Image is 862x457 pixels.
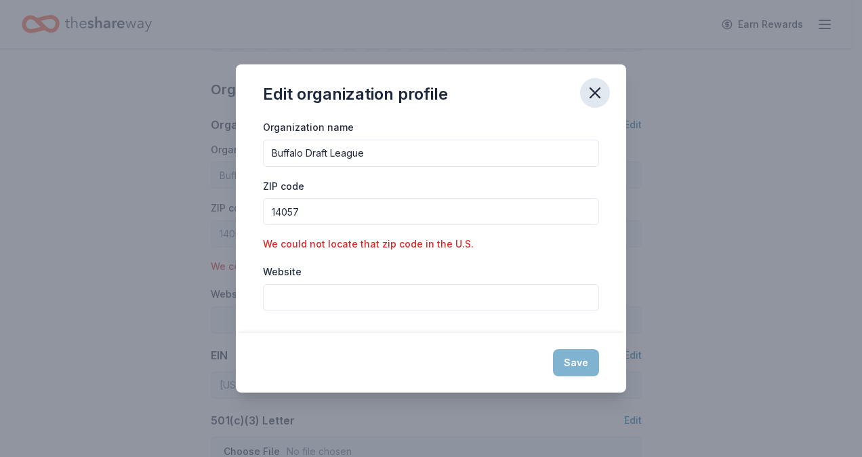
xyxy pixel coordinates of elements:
[263,121,354,134] label: Organization name
[263,198,599,225] input: 12345 (U.S. only)
[263,83,448,105] div: Edit organization profile
[263,236,599,252] div: We could not locate that zip code in the U.S.
[263,180,304,193] label: ZIP code
[263,265,302,279] label: Website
